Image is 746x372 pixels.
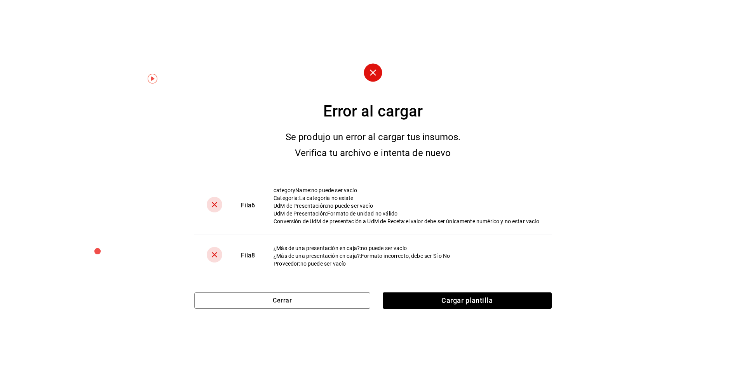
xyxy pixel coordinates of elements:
[274,244,539,252] div: ¿Más de una presentación en caja? : no puede ser vacío
[383,292,552,309] span: Cargar plantilla
[274,217,539,225] div: Conversión de UdM de presentación a UdM de Receta : el valor debe ser únicamente numérico y no es...
[274,252,539,260] div: ¿Más de una presentación en caja? : Formato incorrecto, debe ser Sí o No
[148,74,157,83] img: Tooltip marker
[241,251,255,260] div: Fila 8
[274,260,539,268] div: Proveedor : no puede ser vacío
[274,194,539,202] div: Categoria : La categoría no existe
[194,292,370,309] button: Cerrar
[241,201,255,210] div: Fila 6
[274,202,539,210] div: UdM de Presentación : no puede ser vacío
[274,186,539,194] div: categoryName : no puede ser vacío
[272,129,474,161] div: Se produjo un error al cargar tus insumos. Verifica tu archivo e intenta de nuevo
[274,210,539,217] div: UdM de Presentación : Formato de unidad no válido
[194,100,551,123] div: Error al cargar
